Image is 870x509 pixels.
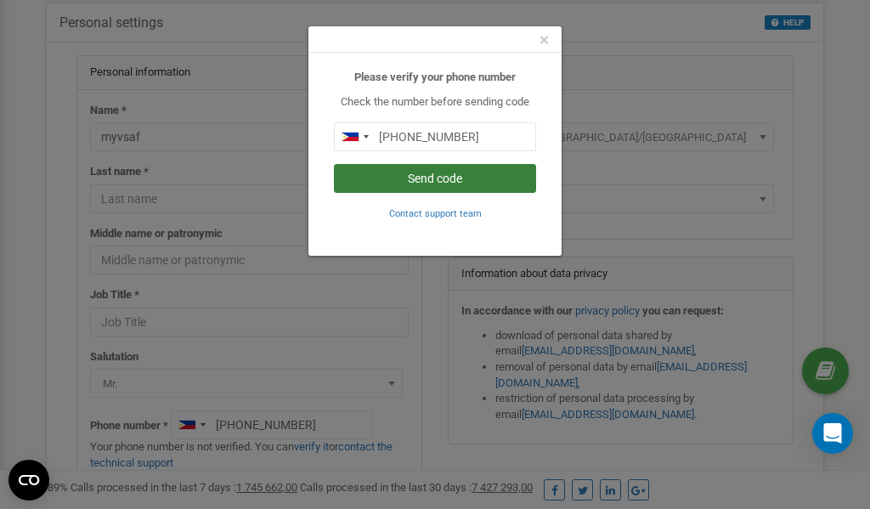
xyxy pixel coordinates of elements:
small: Contact support team [389,208,482,219]
b: Please verify your phone number [354,71,516,83]
button: Send code [334,164,536,193]
button: Open CMP widget [8,460,49,501]
div: Telephone country code [335,123,374,150]
a: Contact support team [389,206,482,219]
p: Check the number before sending code [334,94,536,110]
button: Close [540,31,549,49]
div: Open Intercom Messenger [812,413,853,454]
input: 0905 123 4567 [334,122,536,151]
span: × [540,30,549,50]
